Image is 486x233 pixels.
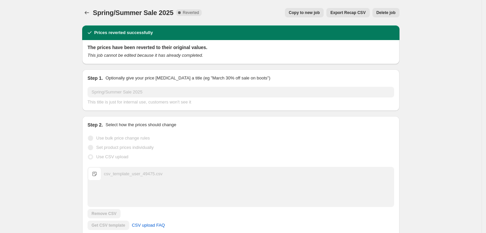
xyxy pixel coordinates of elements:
[96,154,128,159] span: Use CSV upload
[106,75,270,81] p: Optionally give your price [MEDICAL_DATA] a title (eg "March 30% off sale on boots")
[88,44,394,51] h2: The prices have been reverted to their original values.
[372,8,399,17] button: Delete job
[88,122,103,128] h2: Step 2.
[289,10,320,15] span: Copy to new job
[88,75,103,81] h2: Step 1.
[183,10,199,15] span: Reverted
[96,145,154,150] span: Set product prices individually
[128,220,169,231] a: CSV upload FAQ
[88,87,394,97] input: 30% off holiday sale
[96,136,150,141] span: Use bulk price change rules
[376,10,395,15] span: Delete job
[132,222,165,229] span: CSV upload FAQ
[93,9,173,16] span: Spring/Summer Sale 2025
[285,8,324,17] button: Copy to new job
[82,8,92,17] button: Price change jobs
[106,122,176,128] p: Select how the prices should change
[94,29,153,36] h2: Prices reverted successfully
[104,171,163,177] div: csv_template_user_49475.csv
[326,8,369,17] button: Export Recap CSV
[88,99,191,104] span: This title is just for internal use, customers won't see it
[88,53,203,58] i: This job cannot be edited because it has already completed.
[330,10,365,15] span: Export Recap CSV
